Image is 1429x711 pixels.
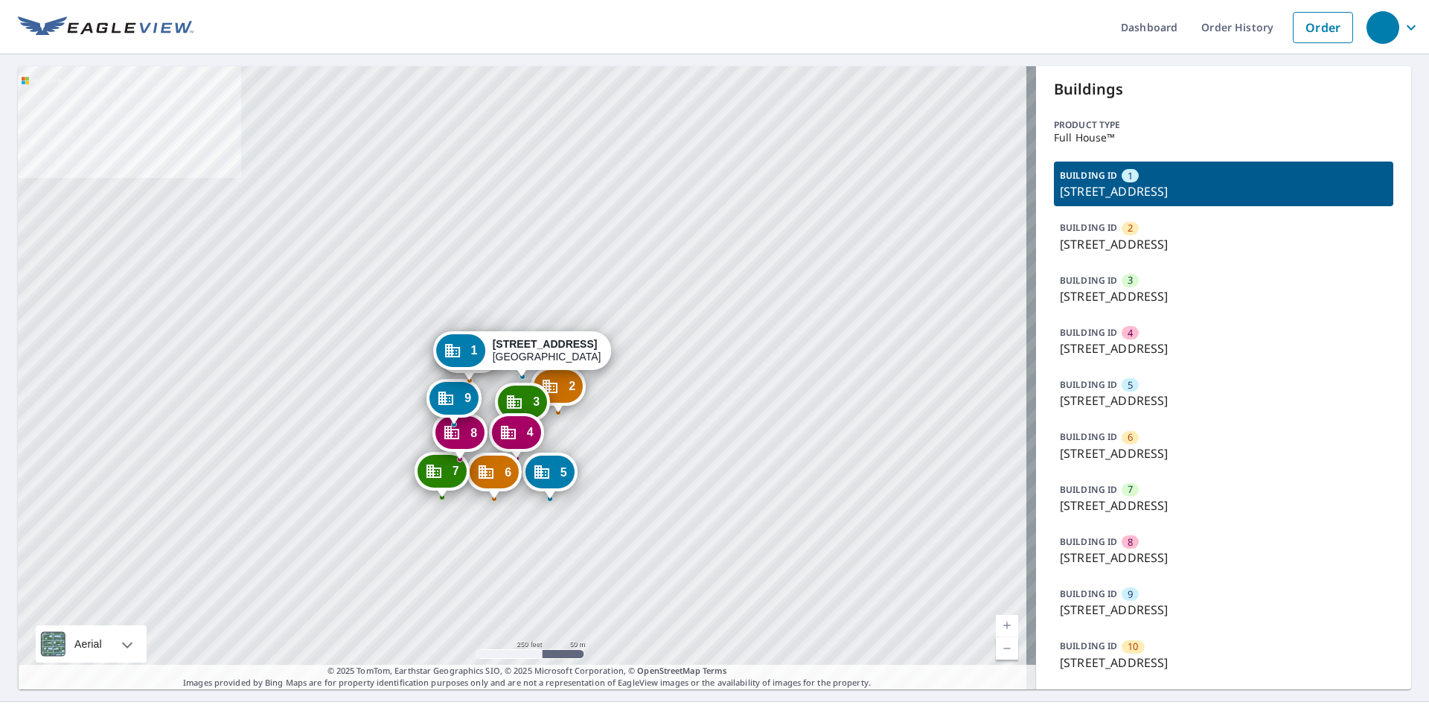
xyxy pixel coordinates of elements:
span: 2 [1128,221,1133,235]
div: Dropped pin, building 4, Commercial property, 2124 W 27th St Cedar Falls, IA 50613 [489,413,544,459]
p: BUILDING ID [1060,430,1117,443]
span: 3 [1128,273,1133,287]
span: 1 [471,345,478,356]
p: BUILDING ID [1060,640,1117,652]
a: Current Level 17, Zoom Out [996,637,1018,660]
div: Dropped pin, building 1, Commercial property, 2124 W 27th St Cedar Falls, IA 50613 [433,331,612,377]
p: Buildings [1054,78,1393,101]
span: 2 [569,380,575,392]
span: 4 [1128,326,1133,340]
p: BUILDING ID [1060,535,1117,548]
p: [STREET_ADDRESS] [1060,444,1387,462]
div: Dropped pin, building 2, Commercial property, 2124 W 27th St Cedar Falls, IA 50613 [531,367,586,413]
p: BUILDING ID [1060,169,1117,182]
p: [STREET_ADDRESS] [1060,549,1387,567]
a: Order [1293,12,1353,43]
a: Terms [703,665,727,676]
div: Aerial [36,625,147,663]
span: 6 [505,467,511,478]
p: BUILDING ID [1060,326,1117,339]
div: [GEOGRAPHIC_DATA] [493,338,601,363]
p: [STREET_ADDRESS] [1060,235,1387,253]
p: [STREET_ADDRESS] [1060,392,1387,409]
p: BUILDING ID [1060,587,1117,600]
span: 3 [533,396,540,407]
span: 8 [1128,535,1133,549]
span: 9 [1128,587,1133,602]
p: [STREET_ADDRESS] [1060,339,1387,357]
div: Dropped pin, building 5, Commercial property, 2124 W 27th St Cedar Falls, IA 50613 [522,453,578,499]
a: Current Level 17, Zoom In [996,615,1018,637]
span: 7 [453,465,459,476]
p: BUILDING ID [1060,221,1117,234]
div: Aerial [70,625,106,663]
span: 1 [1128,169,1133,183]
a: OpenStreetMap [637,665,700,676]
div: Dropped pin, building 7, Commercial property, 2124 W 27th St Cedar Falls, IA 50613 [415,452,470,498]
span: 6 [1128,430,1133,444]
p: BUILDING ID [1060,378,1117,391]
span: 5 [1128,378,1133,392]
p: [STREET_ADDRESS] [1060,601,1387,619]
p: [STREET_ADDRESS] [1060,182,1387,200]
p: BUILDING ID [1060,483,1117,496]
span: 4 [527,427,534,438]
span: 10 [1128,640,1138,654]
p: Images provided by Bing Maps are for property identification purposes only and are not a represen... [18,665,1036,689]
span: 5 [560,467,567,478]
p: [STREET_ADDRESS] [1060,497,1387,514]
span: 8 [470,427,477,439]
div: Dropped pin, building 9, Commercial property, 2124 W 27th St Cedar Falls, IA 50613 [426,379,482,425]
div: Dropped pin, building 6, Commercial property, 2124 W 27th St Cedar Falls, IA 50613 [467,453,522,499]
div: Dropped pin, building 8, Commercial property, 2124 W 27th St Cedar Falls, IA 50613 [432,413,487,459]
span: © 2025 TomTom, Earthstar Geographics SIO, © 2025 Microsoft Corporation, © [327,665,727,677]
strong: [STREET_ADDRESS] [493,338,598,350]
img: EV Logo [18,16,194,39]
p: [STREET_ADDRESS] [1060,654,1387,672]
p: [STREET_ADDRESS] [1060,287,1387,305]
div: Dropped pin, building 3, Commercial property, 2124 W 27th St Cedar Falls, IA 50613 [495,383,550,429]
p: Full House™ [1054,132,1393,144]
span: 9 [464,392,471,404]
span: 7 [1128,482,1133,497]
p: Product type [1054,118,1393,132]
p: BUILDING ID [1060,274,1117,287]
